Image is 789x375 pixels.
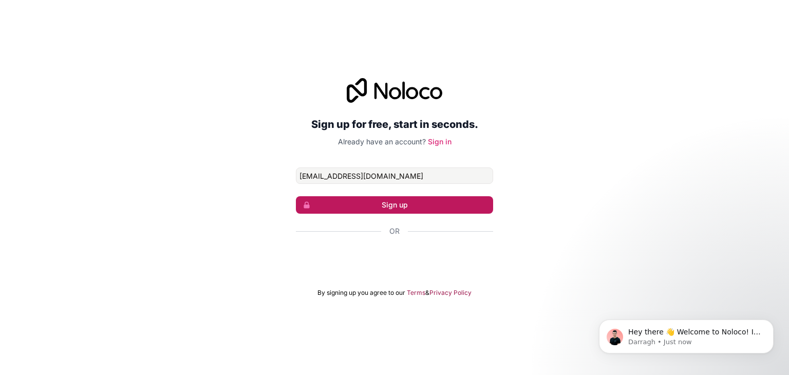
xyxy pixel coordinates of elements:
input: Email address [296,167,493,184]
h2: Sign up for free, start in seconds. [296,115,493,134]
a: Privacy Policy [429,289,472,297]
a: Sign in [428,137,452,146]
span: Or [389,226,400,236]
span: By signing up you agree to our [317,289,405,297]
a: Terms [407,289,425,297]
button: Sign up [296,196,493,214]
iframe: Intercom notifications message [584,298,789,370]
span: & [425,289,429,297]
span: Already have an account? [338,137,426,146]
iframe: Sign in with Google Button [291,248,498,270]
